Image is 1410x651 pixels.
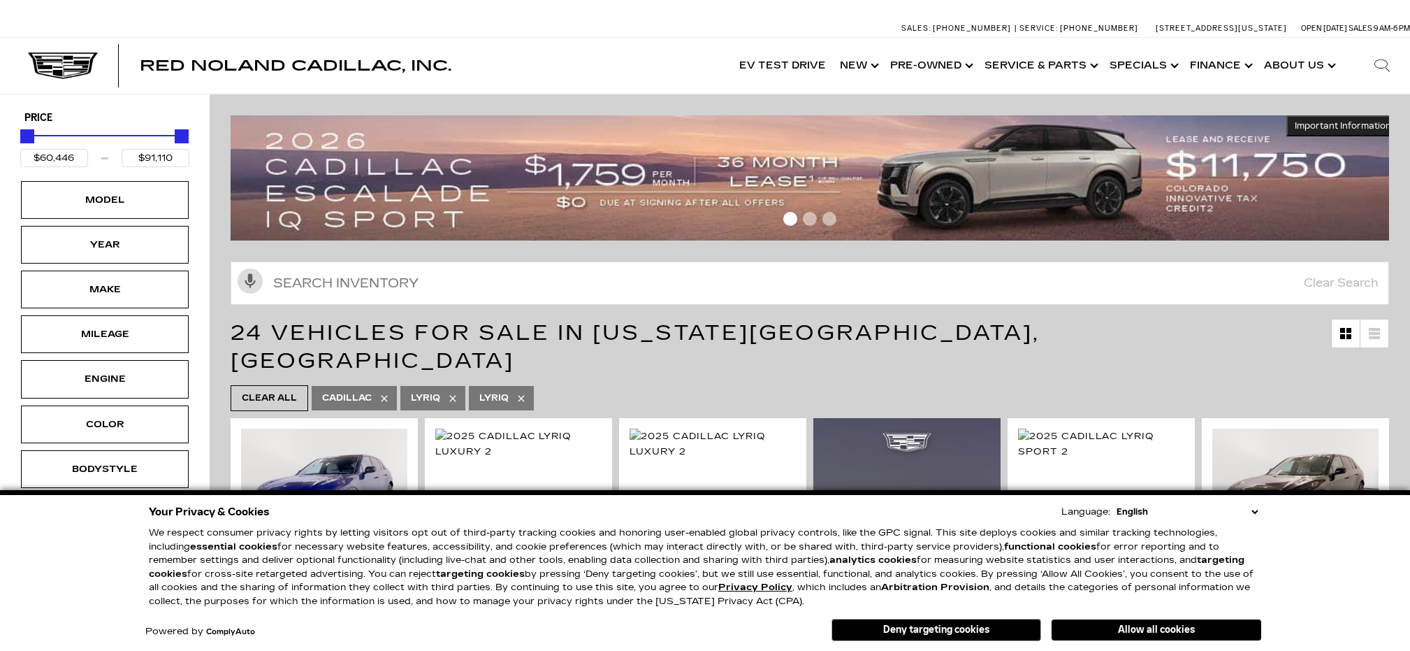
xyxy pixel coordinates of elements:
div: Color [70,417,140,432]
div: BodystyleBodystyle [21,450,189,488]
span: Your Privacy & Cookies [149,502,270,522]
div: Powered by [145,627,255,636]
h5: Price [24,112,185,124]
span: Cadillac [322,389,372,407]
div: Model [70,192,140,208]
a: New [833,38,883,94]
span: 24 Vehicles for Sale in [US_STATE][GEOGRAPHIC_DATA], [GEOGRAPHIC_DATA] [231,320,1040,373]
img: 2025 Cadillac LYRIQ Sport 2 [1212,429,1379,553]
strong: functional cookies [1004,541,1096,552]
span: Go to slide 1 [783,212,797,226]
div: Language: [1061,508,1110,517]
img: Cadillac Dark Logo with Cadillac White Text [28,52,98,79]
div: Price [20,124,189,167]
a: Service: [PHONE_NUMBER] [1015,24,1142,32]
span: Sales: [1349,24,1374,33]
button: Allow all cookies [1052,620,1261,641]
button: Deny targeting cookies [831,619,1041,641]
div: Maximum Price [175,129,189,143]
a: ComplyAuto [206,628,255,636]
button: Important Information [1286,115,1400,136]
div: MileageMileage [21,315,189,353]
select: Language Select [1113,505,1261,519]
span: Sales: [901,24,931,33]
div: EngineEngine [21,360,189,398]
span: [PHONE_NUMBER] [933,24,1011,33]
div: Engine [70,371,140,387]
a: Privacy Policy [718,582,792,593]
a: [STREET_ADDRESS][US_STATE] [1156,24,1287,33]
a: Finance [1183,38,1257,94]
img: 2509-September-FOM-Escalade-IQ-Lease9 [231,115,1400,241]
a: EV Test Drive [732,38,833,94]
div: YearYear [21,226,189,264]
div: ColorColor [21,406,189,443]
img: 2025 Cadillac LYRIQ Luxury 2 [630,429,796,459]
strong: targeting cookies [436,568,525,580]
span: Lyriq [411,389,440,407]
div: Mileage [70,327,140,342]
span: [PHONE_NUMBER] [1060,24,1138,33]
strong: Arbitration Provision [881,582,989,593]
span: Service: [1019,24,1058,33]
div: Bodystyle [70,462,140,477]
img: 2025 Cadillac LYRIQ Luxury 2 [435,429,602,459]
span: Red Noland Cadillac, Inc. [140,57,451,74]
input: Minimum [20,149,88,167]
div: Make [70,282,140,297]
span: 9 AM-6 PM [1374,24,1410,33]
strong: essential cookies [190,541,277,552]
a: Pre-Owned [883,38,977,94]
span: Clear All [242,389,297,407]
div: Year [70,237,140,252]
span: Important Information [1295,120,1391,131]
img: 2025 Cadillac LYRIQ Sport 2 [1018,429,1184,459]
span: Go to slide 3 [822,212,836,226]
strong: analytics cookies [829,555,917,566]
div: ModelModel [21,181,189,219]
div: MakeMake [21,271,189,308]
input: Search Inventory [231,262,1389,305]
div: Minimum Price [20,129,34,143]
span: LYRIQ [479,389,509,407]
strong: targeting cookies [149,555,1244,580]
span: Open [DATE] [1301,24,1347,33]
a: Service & Parts [977,38,1103,94]
a: Red Noland Cadillac, Inc. [140,59,451,73]
span: Go to slide 2 [803,212,817,226]
img: 2025 Cadillac LYRIQ Sport 1 [241,429,407,553]
a: Sales: [PHONE_NUMBER] [901,24,1015,32]
p: We respect consumer privacy rights by letting visitors opt out of third-party tracking cookies an... [149,527,1261,608]
input: Maximum [122,149,189,167]
svg: Click to toggle on voice search [238,269,263,294]
a: About Us [1257,38,1340,94]
a: Specials [1103,38,1183,94]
